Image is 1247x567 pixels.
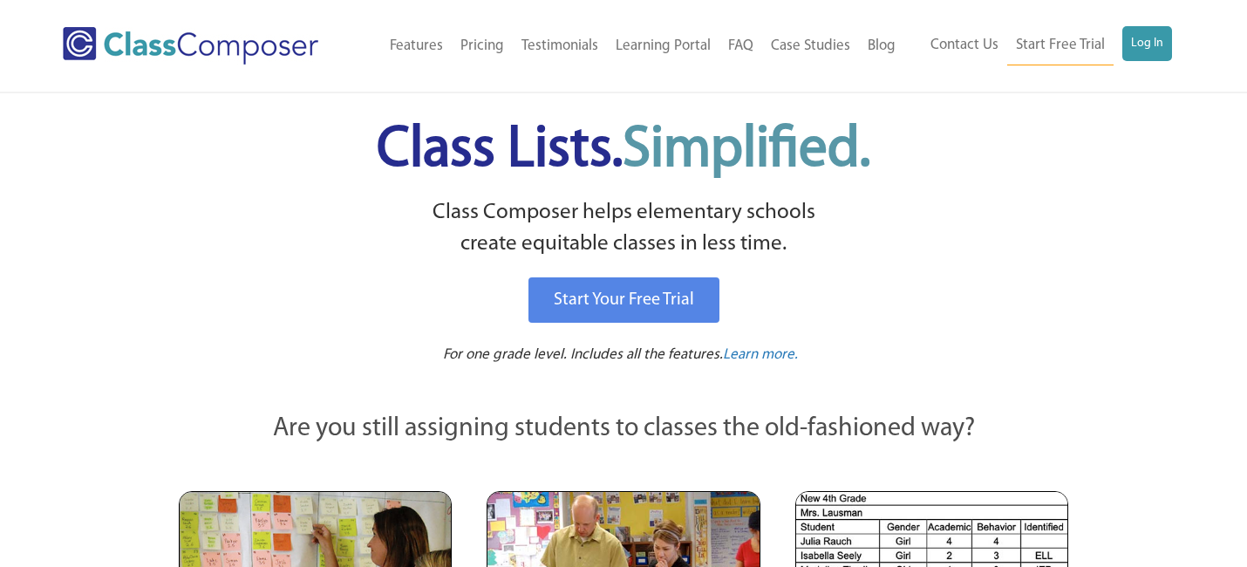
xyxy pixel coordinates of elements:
a: Blog [859,27,904,65]
p: Class Composer helps elementary schools create equitable classes in less time. [176,197,1071,261]
img: Class Composer [63,27,318,65]
span: Class Lists. [377,122,870,179]
a: Learning Portal [607,27,719,65]
a: Testimonials [513,27,607,65]
a: FAQ [719,27,762,65]
span: Learn more. [723,347,798,362]
a: Start Your Free Trial [528,277,719,323]
a: Pricing [452,27,513,65]
a: Contact Us [922,26,1007,65]
nav: Header Menu [904,26,1172,65]
span: Start Your Free Trial [554,291,694,309]
span: For one grade level. Includes all the features. [443,347,723,362]
a: Log In [1122,26,1172,61]
a: Case Studies [762,27,859,65]
p: Are you still assigning students to classes the old-fashioned way? [179,410,1068,448]
a: Learn more. [723,345,798,366]
nav: Header Menu [356,27,904,65]
a: Start Free Trial [1007,26,1114,65]
a: Features [381,27,452,65]
span: Simplified. [623,122,870,179]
